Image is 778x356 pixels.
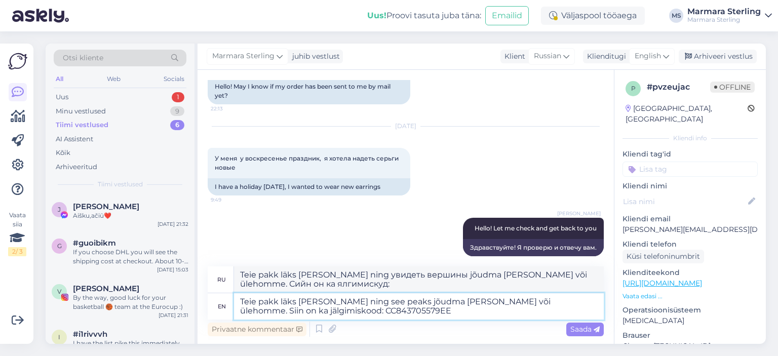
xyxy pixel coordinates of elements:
div: 9 [170,106,184,116]
p: Klienditeekond [623,267,758,278]
div: Hello! May I know if my order has been sent to me by mail yet? [208,78,410,104]
div: MS [669,9,683,23]
span: V [57,288,61,295]
span: g [57,242,62,250]
p: Brauser [623,330,758,341]
span: English [635,51,661,62]
span: p [631,85,636,92]
div: Uus [56,92,68,102]
div: Arhiveeritud [56,162,97,172]
div: I have a holiday [DATE], I wanted to wear new earrings [208,178,410,195]
div: 6 [170,120,184,130]
textarea: Teie pakk läks [PERSON_NAME] ning увидеть вершины jõudma [PERSON_NAME] või ülehomme. Сийн он ка я... [234,266,604,293]
div: Proovi tasuta juba täna: [367,10,481,22]
input: Lisa nimi [623,196,746,207]
div: Marmara Sterling [687,8,761,16]
span: #i1rivvvh [73,330,107,339]
span: Otsi kliente [63,53,103,63]
span: Russian [534,51,561,62]
div: Väljaspool tööaega [541,7,645,25]
p: Kliendi nimi [623,181,758,191]
p: Chrome [TECHNICAL_ID] [623,341,758,351]
span: 9:51 [563,257,601,264]
b: Uus! [367,11,386,20]
div: Kliendi info [623,134,758,143]
div: Privaatne kommentaar [208,323,306,336]
span: 9:49 [211,196,249,204]
span: #guoibikm [73,239,116,248]
span: i [58,333,60,341]
div: [DATE] 21:32 [158,220,188,228]
div: Kõik [56,148,70,158]
div: [DATE] [208,122,604,131]
p: [PERSON_NAME][EMAIL_ADDRESS][DOMAIN_NAME] [623,224,758,235]
div: Klient [500,51,525,62]
div: Küsi telefoninumbrit [623,250,704,263]
div: 1 [172,92,184,102]
a: Marmara SterlingMarmara Sterling [687,8,772,24]
span: Vassiliki Rega [73,284,139,293]
span: Marmara Sterling [212,51,275,62]
span: [PERSON_NAME] [557,210,601,217]
span: 22:13 [211,105,249,112]
p: Kliendi telefon [623,239,758,250]
div: ru [217,271,226,288]
div: By the way, good luck for your basketball 🏀 team at the Eurocup :) [73,293,188,311]
div: AI Assistent [56,134,93,144]
div: If you choose DHL you will see the shipping cost at checkout. About 10-15 eur. If you choose stan... [73,248,188,266]
div: juhib vestlust [288,51,340,62]
div: [GEOGRAPHIC_DATA], [GEOGRAPHIC_DATA] [626,103,748,125]
div: Klienditugi [583,51,626,62]
div: Здравствуйте! Я проверю и отвечу вам. [463,239,604,256]
img: Askly Logo [8,52,27,71]
span: J [58,206,61,213]
p: Kliendi tag'id [623,149,758,160]
p: Operatsioonisüsteem [623,305,758,315]
div: en [218,298,226,315]
p: Kliendi email [623,214,758,224]
textarea: Teie pakk läks [PERSON_NAME] ning see peaks jõudma [PERSON_NAME] või ülehomme. Siin on ka jälgimi... [234,293,604,320]
div: [DATE] 15:03 [157,266,188,273]
span: Hello! Let me check and get back to you [475,224,597,232]
div: [DATE] 21:31 [159,311,188,319]
div: # pvzeujac [647,81,710,93]
span: Offline [710,82,755,93]
div: Tiimi vestlused [56,120,108,130]
button: Emailid [485,6,529,25]
div: Aišku,ačiū❤️ [73,211,188,220]
div: Web [105,72,123,86]
div: Arhiveeri vestlus [679,50,757,63]
p: Vaata edasi ... [623,292,758,301]
span: Tiimi vestlused [98,180,143,189]
div: 2 / 3 [8,247,26,256]
div: Minu vestlused [56,106,106,116]
span: Jurgita Rastapkevičienė [73,202,139,211]
div: All [54,72,65,86]
div: Socials [162,72,186,86]
span: Saada [570,325,600,334]
a: [URL][DOMAIN_NAME] [623,279,702,288]
input: Lisa tag [623,162,758,177]
div: Marmara Sterling [687,16,761,24]
span: У меня у воскресенье праздник, я хотела надеть серьги новые [215,154,400,171]
p: [MEDICAL_DATA] [623,315,758,326]
div: Vaata siia [8,211,26,256]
